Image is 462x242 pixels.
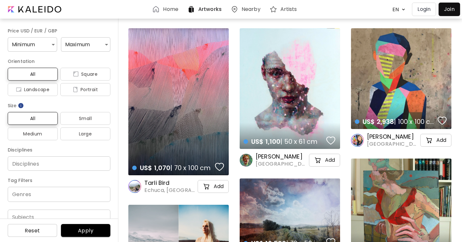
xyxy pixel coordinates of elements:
[351,28,451,129] a: US$ 2,938| 100 x 100 cmfavoriteshttps://cdn.kaleido.art/CDN/Artwork/169798/Primary/medium.webp?up...
[8,27,110,35] h6: Price USD / EUR / GBP
[8,37,57,52] div: Minimum
[389,4,400,15] div: EN
[412,3,436,16] button: Login
[65,130,105,138] span: Large
[198,7,222,12] h6: Artworks
[256,160,308,168] span: [GEOGRAPHIC_DATA], [GEOGRAPHIC_DATA]
[439,3,460,16] a: Join
[256,153,308,160] h6: [PERSON_NAME]
[13,115,53,122] span: All
[61,37,110,52] div: Maximum
[128,28,229,175] a: US$ 1,070| 70 x 100 cmfavoriteshttps://cdn.kaleido.art/CDN/Artwork/175147/Primary/medium.webp?upd...
[60,127,110,140] button: Large
[280,7,297,12] h6: Artists
[60,68,110,81] button: iconSquare
[214,183,224,190] h5: Add
[16,87,21,92] img: icon
[309,154,340,167] button: cart-iconAdd
[128,179,229,194] a: Tarli BirdEchuca, [GEOGRAPHIC_DATA]cart-iconAdd
[13,130,53,138] span: Medium
[367,133,419,141] h6: [PERSON_NAME]
[13,70,53,78] span: All
[420,134,451,147] button: cart-iconAdd
[242,7,261,12] h6: Nearby
[8,57,110,65] h6: Orientation
[187,5,224,13] a: Artworks
[65,70,105,78] span: Square
[400,6,407,13] img: arrow down
[240,28,340,149] a: US$ 1,100| 50 x 61 cmfavoriteshttps://cdn.kaleido.art/CDN/Artwork/169884/Primary/medium.webp?upda...
[13,86,53,93] span: Landscape
[367,141,419,148] span: [GEOGRAPHIC_DATA], [GEOGRAPHIC_DATA]
[73,72,79,77] img: icon
[144,179,196,187] h6: Tarli Bird
[8,68,58,81] button: All
[231,5,263,13] a: Nearby
[314,156,322,164] img: cart-icon
[61,224,110,237] button: Apply
[132,164,213,172] h4: | 70 x 100 cm
[152,5,181,13] a: Home
[412,3,439,16] a: Login
[203,183,210,190] img: cart-icon
[60,112,110,125] button: Small
[66,227,105,234] span: Apply
[163,7,178,12] h6: Home
[417,5,431,13] p: Login
[65,115,105,122] span: Small
[8,112,58,125] button: All
[355,117,436,126] h4: | 100 x 100 cm
[198,180,229,193] button: cart-iconAdd
[325,157,335,163] h5: Add
[13,227,52,234] span: Reset
[8,102,110,109] h6: Size
[325,134,337,147] button: favorites
[65,86,105,93] span: Portrait
[269,5,300,13] a: Artists
[8,224,57,237] button: Reset
[363,117,394,126] span: US$ 2,938
[140,163,170,172] span: US$ 1,070
[425,136,433,144] img: cart-icon
[18,102,24,109] img: info
[351,133,451,148] a: [PERSON_NAME][GEOGRAPHIC_DATA], [GEOGRAPHIC_DATA]cart-iconAdd
[8,146,110,154] h6: Disciplines
[8,177,110,184] h6: Tag Filters
[60,83,110,96] button: iconPortrait
[73,87,78,92] img: icon
[436,137,446,143] h5: Add
[8,127,58,140] button: Medium
[436,114,448,127] button: favorites
[244,137,324,146] h4: | 50 x 61 cm
[213,160,226,173] button: favorites
[240,153,340,168] a: [PERSON_NAME][GEOGRAPHIC_DATA], [GEOGRAPHIC_DATA]cart-iconAdd
[144,187,196,194] span: Echuca, [GEOGRAPHIC_DATA]
[8,83,58,96] button: iconLandscape
[251,137,280,146] span: US$ 1,100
